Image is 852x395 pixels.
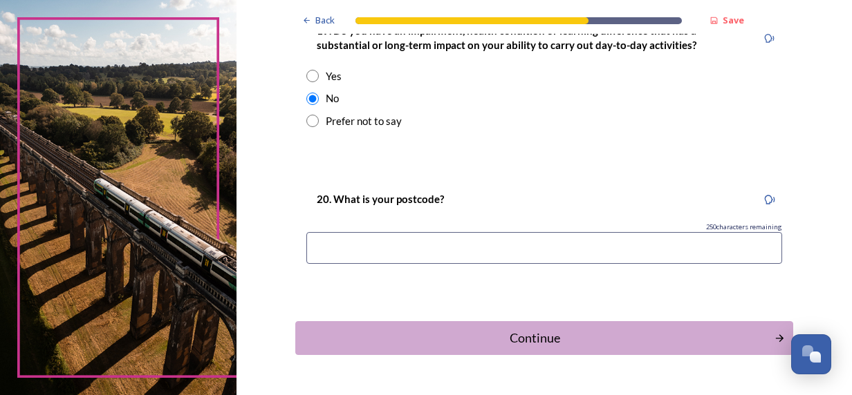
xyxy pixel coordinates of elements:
div: Prefer not to say [326,113,402,129]
span: Back [315,14,335,27]
span: 250 characters remaining [706,222,782,232]
strong: Save [723,14,744,26]
div: Continue [303,329,767,347]
button: Open Chat [791,334,831,374]
div: Yes [326,68,342,84]
button: Continue [295,321,793,355]
strong: 20. What is your postcode? [317,193,444,205]
div: No [326,90,339,106]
